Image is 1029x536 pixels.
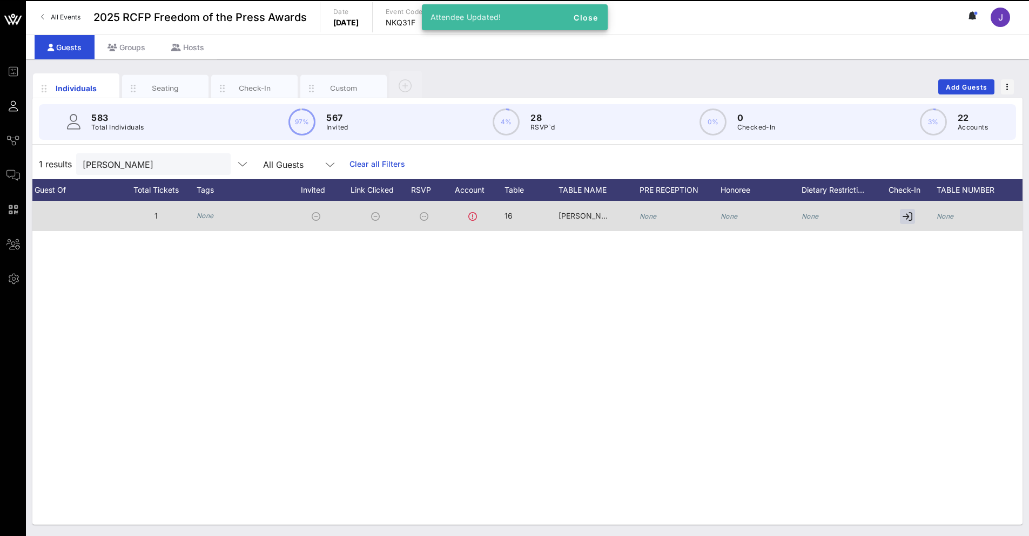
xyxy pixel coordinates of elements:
p: 583 [91,111,144,124]
span: All Events [51,13,80,21]
div: All Guests [257,153,343,175]
p: Checked-In [737,122,776,133]
div: Total Tickets [116,179,197,201]
div: Individuals [52,83,100,94]
div: TABLE NUMBER [937,179,1018,201]
p: 28 [530,111,555,124]
div: Hosts [158,35,217,59]
div: Tags [197,179,288,201]
button: Add Guests [938,79,994,94]
div: RSVP [407,179,445,201]
div: Groups [95,35,158,59]
span: J [998,12,1003,23]
p: Accounts [958,122,988,133]
a: Clear all Filters [349,158,405,170]
span: 1 results [39,158,72,171]
i: None [640,212,657,220]
div: Dietary Restricti… [802,179,883,201]
div: PRE RECEPTION [640,179,721,201]
div: Check-In [231,83,279,93]
span: [PERSON_NAME] Collective #3 [559,211,669,220]
a: All Events [35,9,87,26]
p: Total Individuals [91,122,144,133]
p: Invited [326,122,348,133]
p: Date [333,6,359,17]
div: Guest Of [35,179,116,201]
div: Invited [288,179,348,201]
i: None [937,212,954,220]
div: Custom [320,83,368,93]
div: Account [445,179,505,201]
i: None [721,212,738,220]
p: RSVP`d [530,122,555,133]
div: Guests [35,35,95,59]
div: Table [505,179,559,201]
p: 22 [958,111,988,124]
p: Event Code [386,6,423,17]
i: None [802,212,819,220]
div: Seating [142,83,190,93]
button: Close [569,8,603,27]
div: Honoree [721,179,802,201]
div: 1 [116,201,197,231]
i: None [197,212,214,220]
div: TABLE NAME [559,179,640,201]
p: NKQ31F [386,17,423,28]
p: [DATE] [333,17,359,28]
span: 16 [505,211,513,220]
div: J [991,8,1010,27]
p: 0 [737,111,776,124]
span: Close [573,13,599,22]
div: Check-In [883,179,937,201]
div: Link Clicked [348,179,407,201]
span: 2025 RCFP Freedom of the Press Awards [93,9,307,25]
p: 567 [326,111,348,124]
span: Add Guests [945,83,988,91]
span: Attendee Updated! [431,12,501,22]
div: All Guests [263,160,304,169]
